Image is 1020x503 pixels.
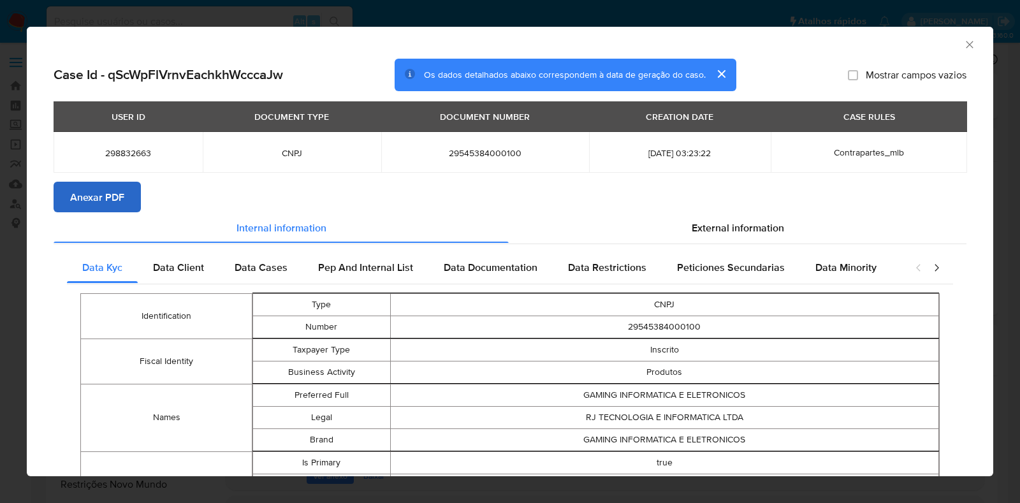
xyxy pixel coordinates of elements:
span: Data Kyc [82,260,122,275]
td: AC010001 [390,474,939,496]
span: Pep And Internal List [318,260,413,275]
div: CREATION DATE [638,106,721,128]
span: External information [692,220,784,235]
span: Data Minority [815,260,877,275]
td: Brand [253,428,390,451]
td: Inscrito [390,339,939,361]
span: CNPJ [218,147,365,159]
span: Mostrar campos vazios [866,68,966,81]
span: Anexar PDF [70,183,124,211]
td: 29545384000100 [390,316,939,338]
td: Code [253,474,390,496]
td: Legal [253,406,390,428]
td: Type [253,293,390,316]
td: Is Primary [253,451,390,474]
span: Data Cases [235,260,288,275]
span: Peticiones Secundarias [677,260,785,275]
span: Contrapartes_mlb [834,146,904,159]
div: Detailed info [54,212,966,243]
input: Mostrar campos vazios [848,69,858,80]
div: DOCUMENT TYPE [247,106,337,128]
td: Produtos [390,361,939,383]
span: Internal information [237,220,326,235]
td: Fiscal Identity [81,339,252,384]
td: Names [81,384,252,451]
span: 298832663 [69,147,187,159]
div: Detailed internal info [67,252,902,283]
span: 29545384000100 [397,147,574,159]
td: Business Activity [253,361,390,383]
div: CASE RULES [836,106,903,128]
div: USER ID [104,106,153,128]
span: Data Documentation [444,260,537,275]
div: closure-recommendation-modal [27,27,993,476]
td: Identification [81,293,252,339]
h2: Case Id - qScWpFlVrnvEachkhWcccaJw [54,66,283,83]
button: Anexar PDF [54,182,141,212]
span: [DATE] 03:23:22 [604,147,755,159]
td: RJ TECNOLOGIA E INFORMATICA LTDA [390,406,939,428]
td: Taxpayer Type [253,339,390,361]
td: true [390,451,939,474]
button: Fechar a janela [963,38,975,50]
td: Preferred Full [253,384,390,406]
div: DOCUMENT NUMBER [432,106,537,128]
span: Data Client [153,260,204,275]
span: Os dados detalhados abaixo correspondem à data de geração do caso. [424,68,706,81]
td: Number [253,316,390,338]
td: GAMING INFORMATICA E ELETRONICOS [390,384,939,406]
td: GAMING INFORMATICA E ELETRONICOS [390,428,939,451]
span: Data Restrictions [568,260,646,275]
td: CNPJ [390,293,939,316]
button: cerrar [706,59,736,89]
